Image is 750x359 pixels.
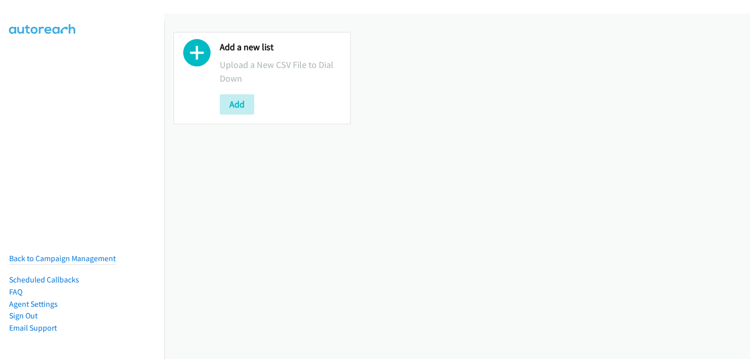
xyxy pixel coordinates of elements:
[9,323,57,333] a: Email Support
[220,94,254,115] button: Add
[220,58,341,85] p: Upload a New CSV File to Dial Down
[9,299,58,309] a: Agent Settings
[9,254,116,263] a: Back to Campaign Management
[9,287,22,297] a: FAQ
[220,42,341,53] h2: Add a new list
[9,275,79,284] a: Scheduled Callbacks
[9,311,38,320] a: Sign Out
